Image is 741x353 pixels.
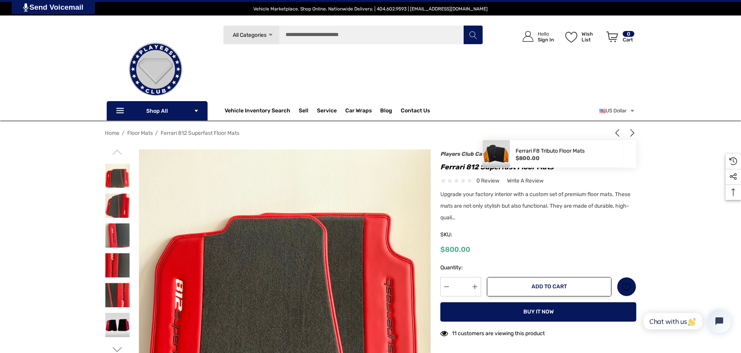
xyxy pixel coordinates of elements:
a: Ferrari 812 Superfast Floor Mats [161,130,239,136]
a: Sell [299,103,317,119]
span: $800.00 [516,155,540,162]
svg: Recently Viewed [729,157,737,165]
img: Ferrari 812 Floor Mats [105,164,130,188]
span: SKU: [440,229,479,240]
button: Buy it now [440,302,636,322]
a: Write a Review [507,176,544,186]
a: Vehicle Inventory Search [225,107,290,116]
span: Car Wraps [345,107,372,116]
img: Ferrari 812 Floor Mats [105,193,130,218]
span: Upgrade your factory interior with a custom set of premium floor mats. These mats are not only st... [440,191,630,221]
a: Home [105,130,119,136]
button: Add to Cart [487,277,611,296]
img: Ferrari 812 Floor Mats [105,253,130,277]
a: USD [599,103,635,119]
svg: Social Media [729,173,737,181]
nav: Breadcrumb [105,126,636,140]
a: Players Club Cars [440,151,487,157]
svg: Top [725,188,741,196]
img: PjwhLS0gR2VuZXJhdG9yOiBHcmF2aXQuaW8gLS0+PHN2ZyB4bWxucz0iaHR0cDovL3d3dy53My5vcmcvMjAwMC9zdmciIHhtb... [23,3,28,12]
img: Ferrari F8 Tributo Floor Mats [483,140,510,167]
span: 0 review [476,176,499,186]
iframe: Tidio Chat [635,303,738,339]
p: Hello [538,31,554,37]
svg: Icon User Account [523,31,533,42]
span: $800.00 [440,245,470,254]
span: Write a Review [507,177,544,184]
span: Sell [299,107,308,116]
a: Next [625,129,636,137]
img: Players Club | Cars For Sale [117,31,194,108]
p: Wish List [582,31,602,43]
a: Blog [380,107,392,116]
p: 0 [623,31,634,37]
p: Shop All [107,101,208,121]
button: Search [463,25,483,45]
a: Floor Mats [127,130,153,136]
svg: Wish List [565,32,577,43]
a: Wish List [617,277,636,296]
p: Cart [623,37,634,43]
a: Car Wraps [345,103,380,119]
svg: Review Your Cart [606,31,618,42]
a: Ferrari F8 Tributo Floor Mats [516,146,622,156]
a: Previous [613,129,624,137]
a: Wish List Wish List [562,23,603,50]
svg: Icon Arrow Down [194,108,199,114]
img: Ferrari 812 Floor Mats [105,283,130,307]
a: All Categories Icon Arrow Down Icon Arrow Up [223,25,279,45]
a: Service [317,107,337,116]
a: Cart with 0 items [603,23,635,53]
span: Vehicle Marketplace. Shop Online. Nationwide Delivery. | 404.602.9593 | [EMAIL_ADDRESS][DOMAIN_NAME] [253,6,488,12]
img: Ferrari 812 Superfast Floor Mats [105,313,130,337]
svg: Wish List [622,282,631,291]
img: Ferrari 812 Floor Mats [105,223,130,248]
h1: Ferrari 812 Superfast Floor Mats [440,161,636,173]
svg: Icon Arrow Down [268,32,274,38]
div: 11 customers are viewing this product [440,326,545,338]
a: Sign in [514,23,558,50]
p: Sign In [538,37,554,43]
svg: Icon Line [115,107,127,115]
span: All Categories [232,32,266,38]
svg: Go to slide 3 of 3 [113,147,122,157]
a: Contact Us [401,107,430,116]
label: Quantity: [440,263,481,272]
